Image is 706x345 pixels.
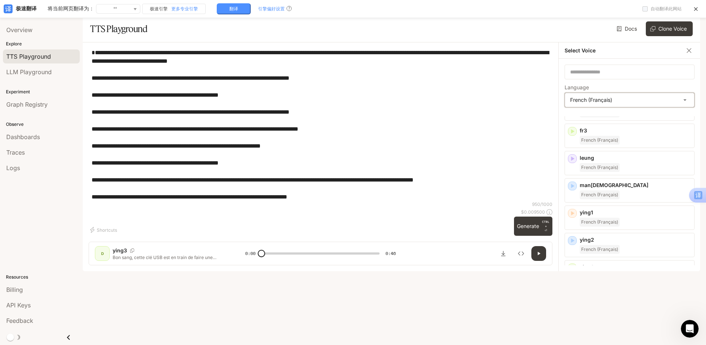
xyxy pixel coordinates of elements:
iframe: Intercom live chat [681,320,699,338]
p: man[DEMOGRAPHIC_DATA] [580,182,691,189]
span: French (Français) [580,163,620,172]
span: 0:00 [245,250,256,257]
p: Bon sang, cette clé USB est en train de faire une sauvegarde ! Mon [DEMOGRAPHIC_DATA], tout ce qu... [113,254,227,261]
p: ying1 [580,209,691,216]
p: fr3 [580,127,691,134]
p: ying3 [113,247,127,254]
button: Shortcuts [89,224,120,236]
div: French (Français) [565,93,694,107]
button: Inspect [514,246,528,261]
span: French (Français) [580,136,620,145]
p: $ 0.009500 [521,209,545,215]
button: GenerateCTRL +⏎ [514,217,552,236]
span: French (Français) [580,245,620,254]
p: ying2 [580,236,691,244]
h1: TTS Playground [90,21,147,36]
span: 0:46 [385,250,396,257]
span: French (Français) [580,190,620,199]
button: Download audio [496,246,511,261]
p: Language [565,85,589,90]
p: 950 / 1000 [532,201,552,207]
div: D [96,248,108,259]
a: Docs [615,21,640,36]
p: CTRL + [542,220,549,228]
button: Clone Voice [646,21,693,36]
button: Copy Voice ID [127,248,137,253]
p: leung [580,154,691,162]
p: ⏎ [542,220,549,233]
span: French (Français) [580,218,620,227]
p: ying3 [580,263,691,271]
